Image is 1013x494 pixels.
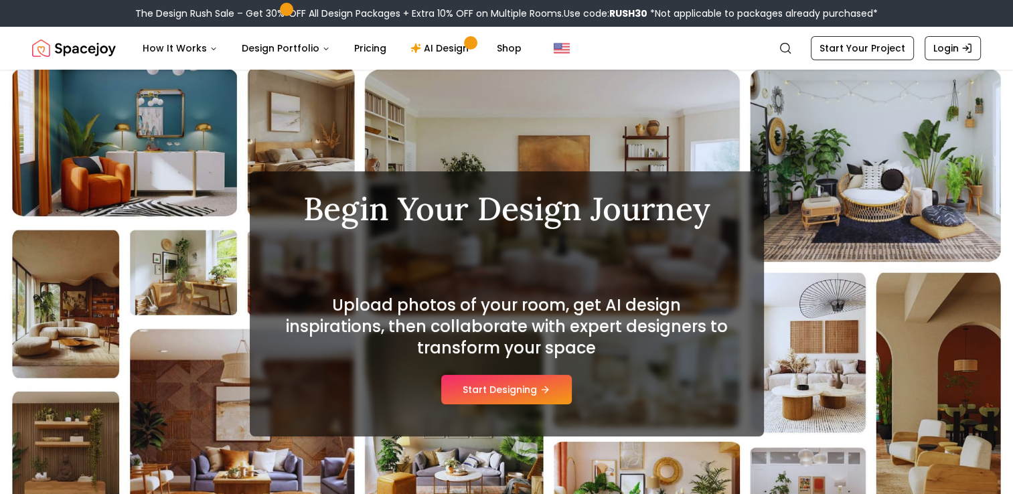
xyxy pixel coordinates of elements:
span: *Not applicable to packages already purchased* [647,7,878,20]
div: The Design Rush Sale – Get 30% OFF All Design Packages + Extra 10% OFF on Multiple Rooms. [135,7,878,20]
a: AI Design [400,35,483,62]
img: Spacejoy Logo [32,35,116,62]
nav: Main [132,35,532,62]
button: Design Portfolio [231,35,341,62]
a: Spacejoy [32,35,116,62]
button: How It Works [132,35,228,62]
span: Use code: [564,7,647,20]
a: Pricing [343,35,397,62]
nav: Global [32,27,981,70]
button: Start Designing [441,375,572,404]
img: United States [554,40,570,56]
b: RUSH30 [609,7,647,20]
a: Start Your Project [811,36,914,60]
a: Shop [486,35,532,62]
h2: Upload photos of your room, get AI design inspirations, then collaborate with expert designers to... [282,295,732,359]
h1: Begin Your Design Journey [282,193,732,225]
a: Login [925,36,981,60]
